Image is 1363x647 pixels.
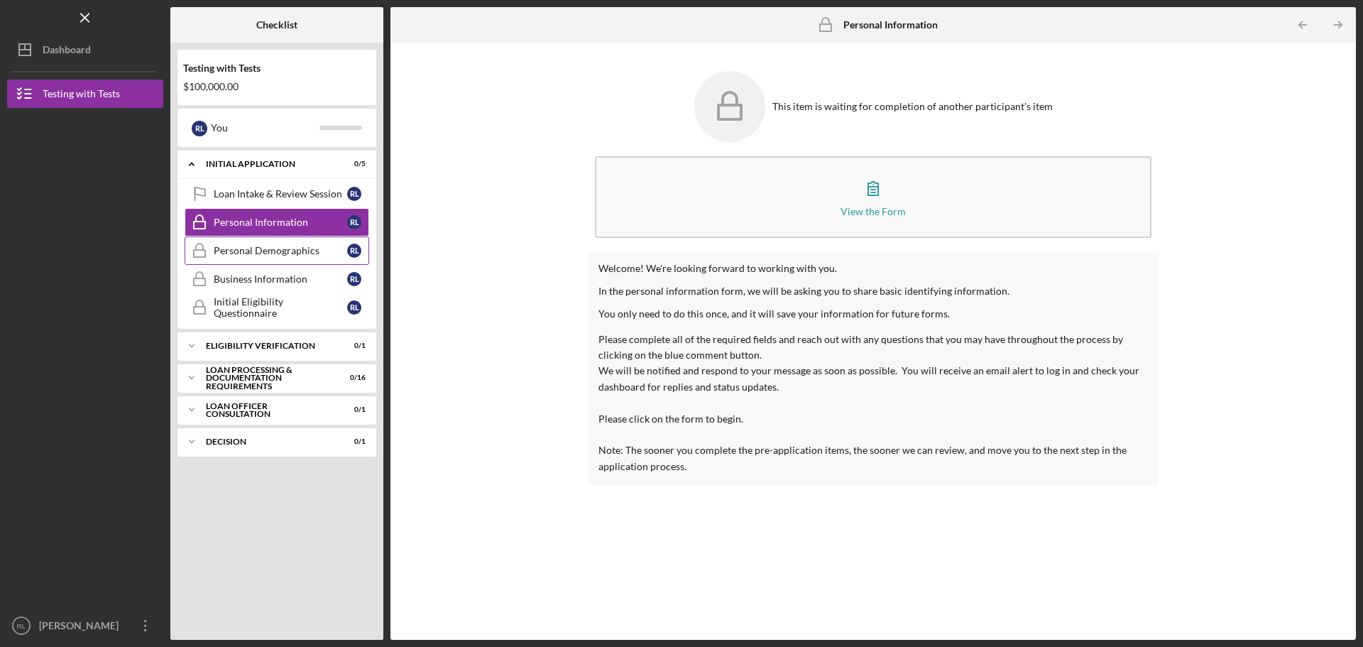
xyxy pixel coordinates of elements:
[35,611,128,643] div: [PERSON_NAME]
[841,206,906,217] div: View the Form
[214,296,347,319] div: Initial Eligibility Questionnaire
[185,180,369,208] a: Loan Intake & Review SessionRL
[192,121,207,136] div: R L
[211,116,319,140] div: You
[340,437,366,446] div: 0 / 1
[843,19,938,31] b: Personal Information
[340,406,366,414] div: 0 / 1
[7,36,163,64] button: Dashboard
[214,273,347,285] div: Business Information
[340,160,366,168] div: 0 / 5
[598,263,1148,286] div: Welcome! We're looking forward to working with you.
[598,442,1148,474] p: Note: The sooner you complete the pre-application items, the sooner we can review, and move you t...
[214,245,347,256] div: Personal Demographics
[347,272,361,286] div: R L
[7,611,163,640] button: RL[PERSON_NAME]
[347,244,361,258] div: R L
[206,366,330,391] div: Loan Processing & Documentation Requirements
[595,156,1151,238] button: View the Form
[185,293,369,322] a: Initial Eligibility QuestionnaireRL
[183,81,371,92] div: $100,000.00
[598,411,1148,427] p: Please click on the form to begin.
[183,62,371,74] div: Testing with Tests
[43,36,91,67] div: Dashboard
[214,217,347,228] div: Personal Information
[43,80,120,112] div: Testing with Tests
[340,374,366,382] div: 0 / 16
[772,101,1053,112] div: This item is waiting for completion of another participant's item
[7,80,163,108] button: Testing with Tests
[206,160,330,168] div: Initial Application
[206,402,330,418] div: Loan Officer Consultation
[185,265,369,293] a: Business InformationRL
[17,622,26,630] text: RL
[206,437,330,446] div: Decision
[347,215,361,229] div: R L
[598,286,1148,297] div: In the personal information form, we will be asking you to share basic identifying information.
[347,300,361,315] div: R L
[214,188,347,200] div: Loan Intake & Review Session
[340,342,366,350] div: 0 / 1
[598,332,1148,364] p: Please complete all of the required fields and reach out with any questions that you may have thr...
[185,208,369,236] a: Personal InformationRL
[206,342,330,350] div: Eligibility Verification
[598,363,1148,395] p: We will be notified and respond to your message as soon as possible. You will receive an email al...
[598,308,1148,320] div: You only need to do this once, and it will save your information for future forms.
[347,187,361,201] div: R L
[185,236,369,265] a: Personal DemographicsRL
[256,19,297,31] b: Checklist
